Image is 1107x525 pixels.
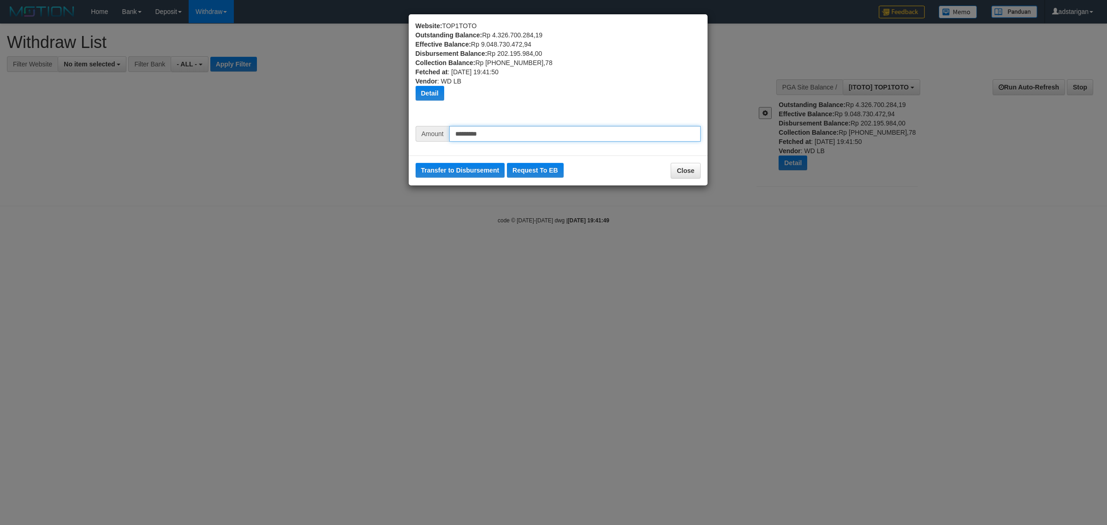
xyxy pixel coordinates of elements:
[416,68,448,76] b: Fetched at
[416,21,701,126] div: TOP1TOTO Rp 4.326.700.284,19 Rp 9.048.730.472,94 Rp 202.195.984,00 Rp [PHONE_NUMBER],78 : [DATE] ...
[671,163,700,179] button: Close
[416,31,482,39] b: Outstanding Balance:
[416,163,505,178] button: Transfer to Disbursement
[416,50,488,57] b: Disbursement Balance:
[416,78,437,85] b: Vendor
[416,59,476,66] b: Collection Balance:
[416,126,449,142] span: Amount
[507,163,564,178] button: Request To EB
[416,86,444,101] button: Detail
[416,22,442,30] b: Website:
[416,41,471,48] b: Effective Balance:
